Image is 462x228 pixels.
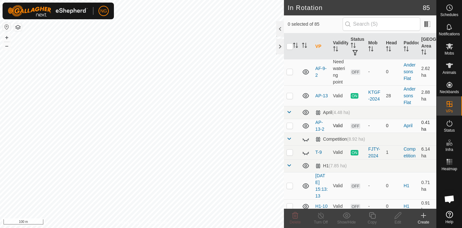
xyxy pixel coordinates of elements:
[351,183,360,189] span: OFF
[383,58,401,85] td: 0
[3,34,11,41] button: +
[383,172,401,199] td: 0
[446,109,453,113] span: VPs
[441,167,457,171] span: Heatmap
[419,58,436,85] td: 2.62 ha
[302,44,307,49] p-sorticon: Activate to sort
[315,163,347,169] div: H1
[315,136,365,142] div: Competition
[288,4,423,12] h2: In Rotation
[383,85,401,106] td: 28
[330,145,348,159] td: Valid
[368,146,381,159] div: FJTY-2024
[329,163,347,168] span: (7.85 ha)
[404,47,409,52] p-sorticon: Activate to sort
[332,110,350,115] span: (4.48 ha)
[14,23,22,31] button: Map Layers
[439,32,460,36] span: Notifications
[385,219,411,225] div: Edit
[148,220,167,225] a: Contact Us
[290,220,301,224] span: Delete
[366,33,383,60] th: Mob
[368,122,381,129] div: -
[419,199,436,213] td: 0.91 ha
[351,93,358,99] span: ON
[100,8,107,14] span: NG
[308,219,334,225] div: Turn Off
[386,47,391,52] p-sorticon: Activate to sort
[445,51,454,55] span: Mobs
[333,47,338,52] p-sorticon: Activate to sort
[404,62,415,81] a: Andersons Flat
[313,33,330,60] th: VP
[351,150,358,155] span: ON
[293,44,298,49] p-sorticon: Activate to sort
[330,85,348,106] td: Valid
[404,123,413,128] a: April
[440,189,459,209] div: Open chat
[351,123,360,129] span: OFF
[419,85,436,106] td: 2.88 ha
[288,21,343,28] span: 0 selected of 85
[3,23,11,31] button: Reset Map
[383,199,401,213] td: 0
[359,219,385,225] div: Copy
[315,110,350,115] div: April
[411,219,436,225] div: Create
[116,220,141,225] a: Privacy Policy
[315,173,328,198] a: [DATE] 15:13:13
[315,66,327,78] a: AF-9-2
[330,119,348,133] td: Valid
[383,119,401,133] td: 0
[421,50,426,56] p-sorticon: Activate to sort
[442,71,456,75] span: Animals
[343,17,420,31] input: Search (S)
[8,5,88,17] img: Gallagher Logo
[368,182,381,189] div: -
[440,13,458,17] span: Schedules
[419,145,436,159] td: 6.14 ha
[315,204,328,209] a: H1-10
[368,47,373,52] p-sorticon: Activate to sort
[351,204,360,209] span: OFF
[330,199,348,213] td: Valid
[419,172,436,199] td: 0.71 ha
[368,89,381,102] div: KTGF-2024
[404,86,415,105] a: Andersons Flat
[445,148,453,152] span: Infra
[330,172,348,199] td: Valid
[330,58,348,85] td: Need watering point
[445,220,453,224] span: Help
[444,128,455,132] span: Status
[401,33,419,60] th: Paddock
[351,69,360,75] span: OFF
[423,3,430,13] span: 85
[334,219,359,225] div: Show/Hide
[3,42,11,50] button: –
[383,145,401,159] td: 1
[383,33,401,60] th: Head
[437,208,462,226] a: Help
[368,68,381,75] div: -
[315,150,322,155] a: T-9
[315,93,328,98] a: AP-13
[315,120,324,132] a: AP-13-2
[348,33,366,60] th: Status
[419,33,436,60] th: [GEOGRAPHIC_DATA] Area
[440,90,459,94] span: Neckbands
[404,146,415,158] a: Competition
[330,33,348,60] th: Validity
[347,136,365,142] span: (8.92 ha)
[404,183,409,188] a: H1
[419,119,436,133] td: 0.41 ha
[404,204,409,209] a: H1
[351,44,356,49] p-sorticon: Activate to sort
[368,203,381,210] div: -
